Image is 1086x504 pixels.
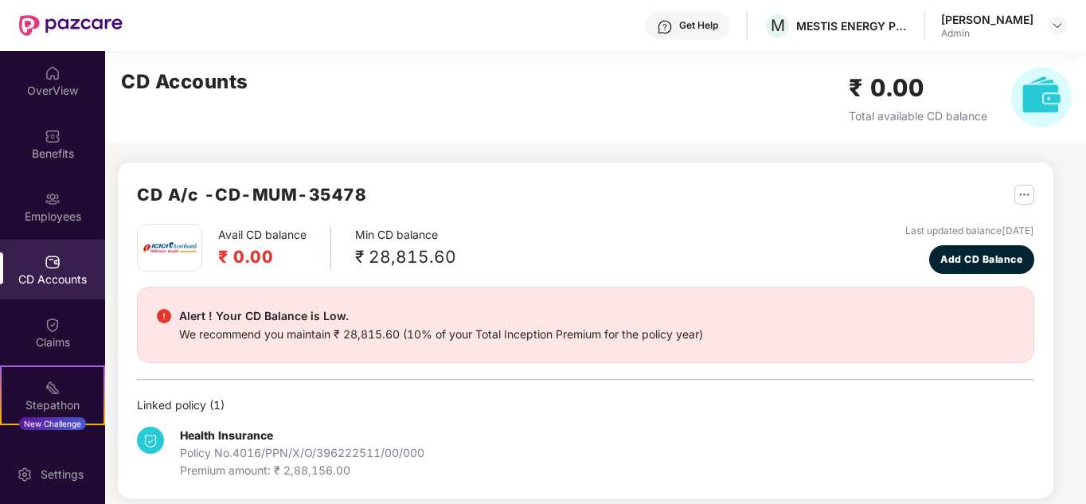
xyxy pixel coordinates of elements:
img: svg+xml;base64,PHN2ZyBpZD0iRGFuZ2VyX2FsZXJ0IiBkYXRhLW5hbWU9IkRhbmdlciBhbGVydCIgeG1sbnM9Imh0dHA6Ly... [157,309,171,323]
img: svg+xml;base64,PHN2ZyBpZD0iQmVuZWZpdHMiIHhtbG5zPSJodHRwOi8vd3d3LnczLm9yZy8yMDAwL3N2ZyIgd2lkdGg9Ij... [45,128,61,144]
div: Settings [36,467,88,483]
img: svg+xml;base64,PHN2ZyBpZD0iSG9tZSIgeG1sbnM9Imh0dHA6Ly93d3cudzMub3JnLzIwMDAvc3ZnIiB3aWR0aD0iMjAiIG... [45,65,61,81]
span: Add CD Balance [940,252,1022,267]
img: svg+xml;base64,PHN2ZyBpZD0iU2V0dGluZy0yMHgyMCIgeG1sbnM9Imh0dHA6Ly93d3cudzMub3JnLzIwMDAvc3ZnIiB3aW... [17,467,33,483]
img: svg+xml;base64,PHN2ZyBpZD0iQ2xhaW0iIHhtbG5zPSJodHRwOi8vd3d3LnczLm9yZy8yMDAwL3N2ZyIgd2lkdGg9IjIwIi... [45,317,61,333]
div: Alert ! Your CD Balance is Low. [179,307,703,326]
img: svg+xml;base64,PHN2ZyBpZD0iRW5kb3JzZW1lbnRzIiB4bWxucz0iaHR0cDovL3d3dy53My5vcmcvMjAwMC9zdmciIHdpZH... [45,443,61,459]
img: svg+xml;base64,PHN2ZyB4bWxucz0iaHR0cDovL3d3dy53My5vcmcvMjAwMC9zdmciIHdpZHRoPSIyMSIgaGVpZ2h0PSIyMC... [45,380,61,396]
div: Last updated balance [DATE] [905,224,1034,239]
img: New Pazcare Logo [19,15,123,36]
div: ₹ 28,815.60 [355,244,456,270]
h2: CD Accounts [121,67,248,97]
h2: ₹ 0.00 [849,69,987,107]
b: Health Insurance [180,428,273,442]
div: Stepathon [2,397,104,413]
div: [PERSON_NAME] [941,12,1033,27]
img: svg+xml;base64,PHN2ZyB4bWxucz0iaHR0cDovL3d3dy53My5vcmcvMjAwMC9zdmciIHhtbG5zOnhsaW5rPSJodHRwOi8vd3... [1011,67,1072,127]
span: M [771,16,785,35]
img: svg+xml;base64,PHN2ZyBpZD0iQ0RfQWNjb3VudHMiIGRhdGEtbmFtZT0iQ0QgQWNjb3VudHMiIHhtbG5zPSJodHRwOi8vd3... [45,254,61,270]
img: svg+xml;base64,PHN2ZyBpZD0iSGVscC0zMngzMiIgeG1sbnM9Imh0dHA6Ly93d3cudzMub3JnLzIwMDAvc3ZnIiB3aWR0aD... [657,19,673,35]
div: Avail CD balance [218,226,331,270]
h2: CD A/c - CD-MUM-35478 [137,182,366,208]
div: We recommend you maintain ₹ 28,815.60 (10% of your Total Inception Premium for the policy year) [179,326,703,343]
div: MESTIS ENERGY PRIVATE LIMITED [796,18,908,33]
h2: ₹ 0.00 [218,244,307,270]
img: svg+xml;base64,PHN2ZyB4bWxucz0iaHR0cDovL3d3dy53My5vcmcvMjAwMC9zdmciIHdpZHRoPSIyNSIgaGVpZ2h0PSIyNS... [1014,185,1034,205]
img: svg+xml;base64,PHN2ZyB4bWxucz0iaHR0cDovL3d3dy53My5vcmcvMjAwMC9zdmciIHdpZHRoPSIzNCIgaGVpZ2h0PSIzNC... [137,427,164,454]
div: Min CD balance [355,226,456,270]
div: Admin [941,27,1033,40]
div: Policy No. 4016/PPN/X/O/396222511/00/000 [180,444,424,462]
img: svg+xml;base64,PHN2ZyBpZD0iRHJvcGRvd24tMzJ4MzIiIHhtbG5zPSJodHRwOi8vd3d3LnczLm9yZy8yMDAwL3N2ZyIgd2... [1051,19,1064,32]
img: icici.png [139,237,200,258]
div: Get Help [679,19,718,32]
img: svg+xml;base64,PHN2ZyBpZD0iRW1wbG95ZWVzIiB4bWxucz0iaHR0cDovL3d3dy53My5vcmcvMjAwMC9zdmciIHdpZHRoPS... [45,191,61,207]
div: Linked policy ( 1 ) [137,397,1034,414]
div: New Challenge [19,417,86,430]
span: Total available CD balance [849,109,987,123]
div: Premium amount: ₹ 2,88,156.00 [180,462,424,479]
button: Add CD Balance [929,245,1035,274]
